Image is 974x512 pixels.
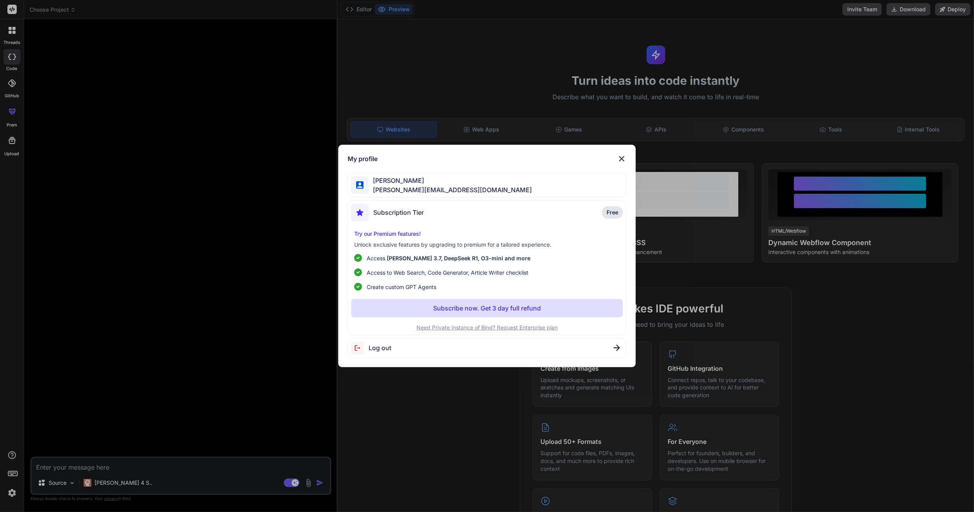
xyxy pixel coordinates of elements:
p: Subscribe now. Get 3 day full refund [433,303,541,313]
p: Need Private Instance of Bind? Request Enterprise plan [351,324,623,331]
span: Create custom GPT Agents [367,283,436,291]
span: [PERSON_NAME][EMAIL_ADDRESS][DOMAIN_NAME] [369,185,532,195]
img: close [617,154,626,163]
img: close [614,345,620,351]
button: Subscribe now. Get 3 day full refund [351,299,623,317]
span: Free [607,209,618,216]
img: checklist [354,268,362,276]
p: Access [367,254,530,262]
span: [PERSON_NAME] 3.7, DeepSeek R1, O3-mini and more [387,255,530,261]
img: checklist [354,254,362,262]
p: Unlock exclusive features by upgrading to premium for a tailored experience. [354,241,620,249]
img: checklist [354,283,362,291]
img: profile [356,181,364,189]
span: Subscription Tier [373,208,424,217]
span: [PERSON_NAME] [369,176,532,185]
span: Access to Web Search, Code Generator, Article Writer checklist [367,268,528,277]
span: Log out [369,343,391,352]
p: Try our Premium features! [354,230,620,238]
img: logout [351,342,369,354]
h1: My profile [348,154,378,163]
img: subscription [351,204,369,221]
